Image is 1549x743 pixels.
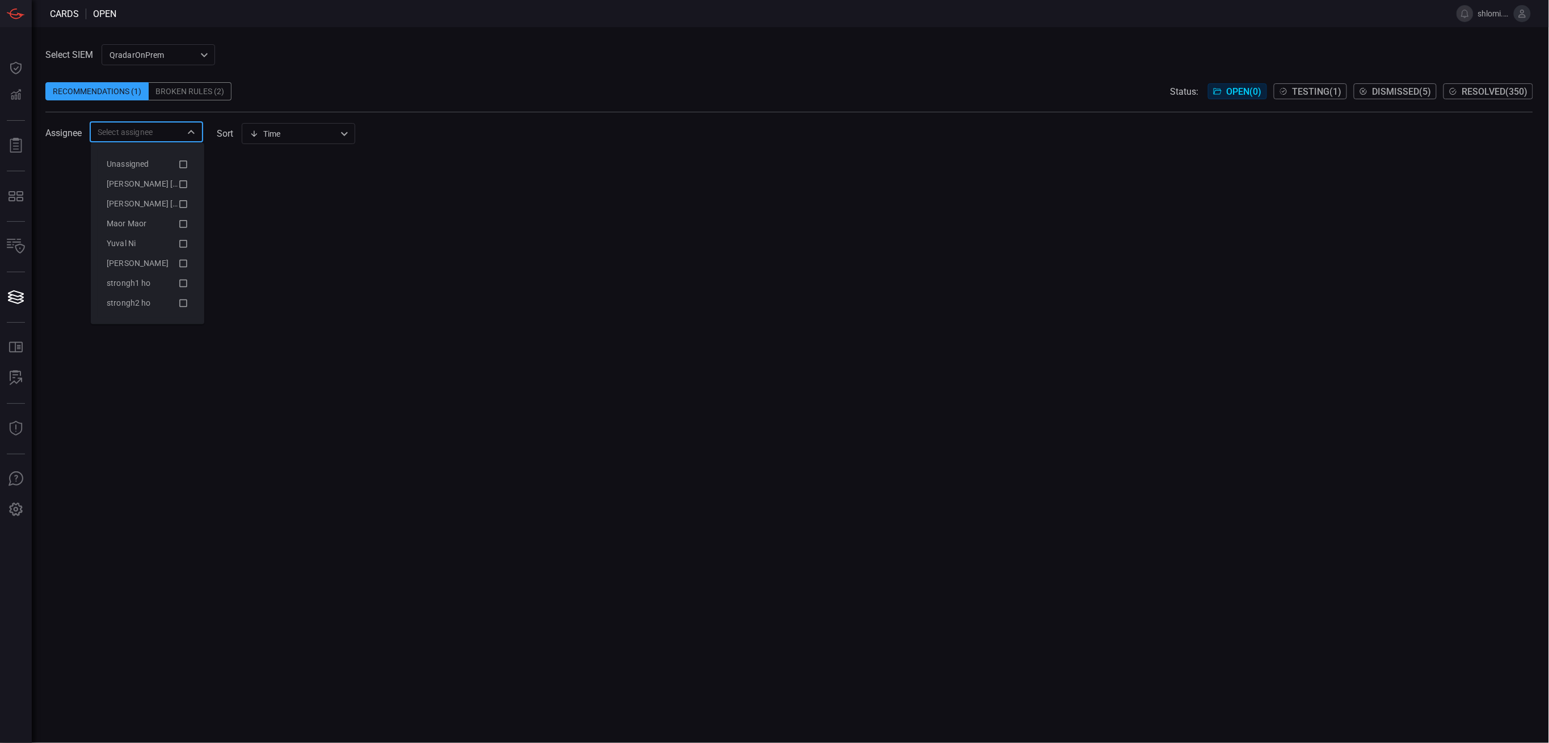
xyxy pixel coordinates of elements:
li: Guy Maimon Maimon [98,194,197,214]
button: Close [183,124,199,140]
span: strongh1 ho [107,278,151,288]
button: Preferences [2,496,30,524]
span: Status: [1171,86,1199,97]
span: Open ( 0 ) [1227,86,1262,97]
span: Testing ( 1 ) [1293,86,1342,97]
li: Unassigned [98,154,197,174]
label: sort [217,128,233,139]
button: Dismissed(5) [1354,83,1437,99]
span: Unassigned [107,159,149,168]
button: MITRE - Detection Posture [2,183,30,210]
li: Shlomi shlomi.dr@solaredge.com (Myself) [98,174,197,194]
div: Time [250,128,337,140]
span: Cards [50,9,79,19]
div: Broken Rules (2) [149,82,231,100]
button: Resolved(350) [1443,83,1533,99]
span: shlomi.dr [1478,9,1509,18]
li: strongh1 ho [98,273,197,293]
span: Yuval Ni [107,239,136,248]
span: Maor Maor [107,219,146,228]
li: golan shai [98,254,197,273]
li: strongh2 ho [98,293,197,313]
button: Rule Catalog [2,334,30,361]
li: Maor Maor [98,214,197,234]
button: Threat Intelligence [2,415,30,442]
span: Assignee [45,128,82,138]
span: Dismissed ( 5 ) [1373,86,1432,97]
span: open [93,9,116,19]
button: ALERT ANALYSIS [2,365,30,392]
div: Recommendations (1) [45,82,149,100]
span: [PERSON_NAME] [PERSON_NAME] [107,199,232,208]
span: [PERSON_NAME] [107,259,169,268]
label: Select SIEM [45,49,93,60]
span: strongh2 ho [107,298,151,307]
p: QradarOnPrem [110,49,197,61]
button: Reports [2,132,30,159]
button: Cards [2,284,30,311]
button: Ask Us A Question [2,466,30,493]
button: Dashboard [2,54,30,82]
span: [PERSON_NAME] [PERSON_NAME][EMAIL_ADDRESS][DOMAIN_NAME] (Myself) [107,179,392,188]
button: Detections [2,82,30,109]
li: Yuval Ni [98,234,197,254]
span: Resolved ( 350 ) [1462,86,1528,97]
input: Select assignee [93,125,181,139]
button: Inventory [2,233,30,260]
button: Testing(1) [1274,83,1347,99]
button: Open(0) [1208,83,1267,99]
